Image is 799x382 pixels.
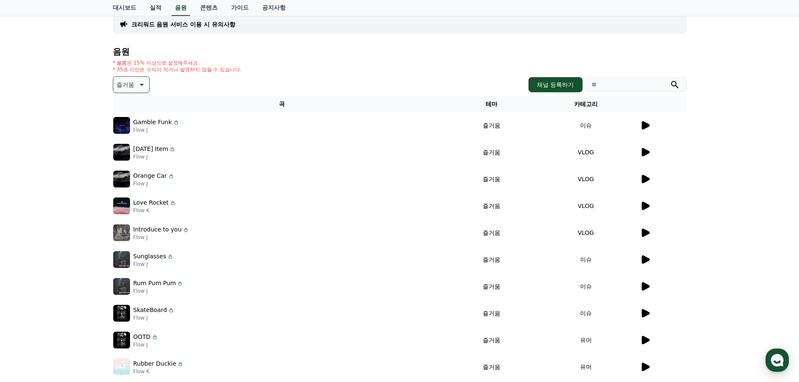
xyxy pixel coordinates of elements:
td: 즐거움 [451,139,532,166]
p: * 볼륨은 15% 이상으로 설정해주세요. [113,60,242,66]
th: 카테고리 [532,96,639,112]
td: 즐거움 [451,327,532,353]
th: 곡 [113,96,451,112]
td: 즐거움 [451,246,532,273]
p: Flow J [133,341,158,348]
img: music [113,144,130,161]
td: 즐거움 [451,300,532,327]
img: music [113,197,130,214]
p: Flow K [133,368,184,375]
p: Sunglasses [133,252,166,261]
p: Flow K [133,207,177,214]
img: music [113,117,130,134]
span: 홈 [26,278,31,285]
p: Love Rocket [133,198,169,207]
p: 즐거움 [117,79,134,91]
p: OOTD [133,333,151,341]
td: 유머 [532,353,639,380]
p: Flow J [133,288,184,294]
td: 즐거움 [451,273,532,300]
p: Orange Car [133,172,167,180]
p: Gamble Funk [133,118,172,127]
td: VLOG [532,192,639,219]
button: 즐거움 [113,76,150,93]
p: Flow J [133,314,175,321]
td: 이슈 [532,112,639,139]
p: Flow J [133,127,180,133]
td: 즐거움 [451,353,532,380]
a: 설정 [108,266,161,287]
th: 테마 [451,96,532,112]
span: 대화 [77,279,87,286]
p: Rum Pum Pum [133,279,176,288]
p: Flow J [133,234,189,241]
td: VLOG [532,219,639,246]
img: music [113,359,130,375]
p: [DATE] Item [133,145,169,153]
h4: 음원 [113,47,687,56]
p: Rubber Duckie [133,359,177,368]
img: music [113,224,130,241]
a: 크리워드 음원 서비스 이용 시 유의사항 [131,20,235,29]
td: 즐거움 [451,112,532,139]
td: VLOG [532,139,639,166]
p: Introduce to you [133,225,182,234]
img: music [113,332,130,348]
td: VLOG [532,166,639,192]
img: music [113,251,130,268]
td: 유머 [532,327,639,353]
td: 즐거움 [451,192,532,219]
img: music [113,278,130,295]
a: 홈 [3,266,55,287]
p: SkateBoard [133,306,167,314]
td: 이슈 [532,246,639,273]
td: 즐거움 [451,166,532,192]
td: 이슈 [532,300,639,327]
td: 즐거움 [451,219,532,246]
p: Flow J [133,180,174,187]
p: * 35초 미만은 수익이 적거나 발생하지 않을 수 있습니다. [113,66,242,73]
img: music [113,171,130,187]
button: 채널 등록하기 [528,77,582,92]
p: Flow J [133,153,176,160]
td: 이슈 [532,273,639,300]
p: Flow J [133,261,174,268]
img: music [113,305,130,322]
a: 대화 [55,266,108,287]
span: 설정 [130,278,140,285]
